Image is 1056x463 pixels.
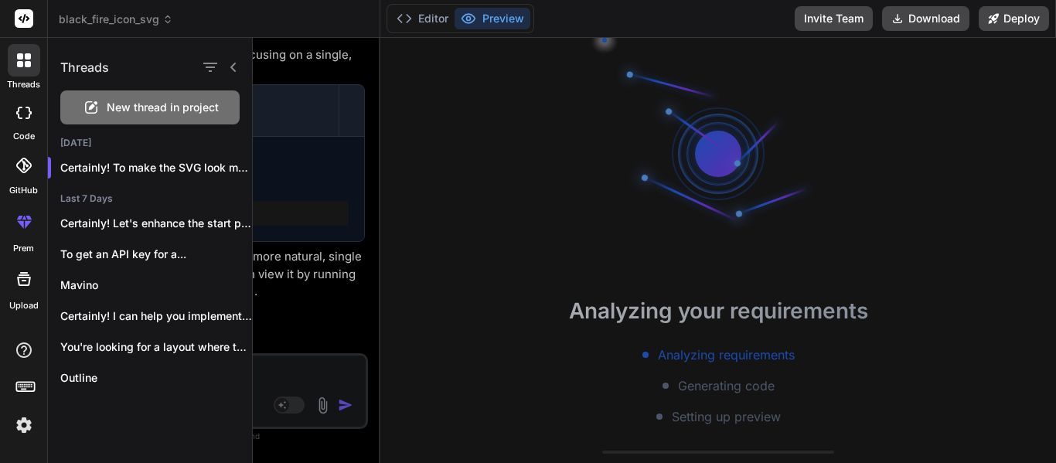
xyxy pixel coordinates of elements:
[13,242,34,255] label: prem
[7,78,40,91] label: threads
[60,277,252,293] p: Mavino
[60,58,109,77] h1: Threads
[59,12,173,27] span: black_fire_icon_svg
[9,184,38,197] label: GitHub
[60,160,252,175] p: Certainly! To make the SVG look more...
[390,8,455,29] button: Editor
[48,137,252,149] h2: [DATE]
[882,6,969,31] button: Download
[11,412,37,438] img: settings
[9,299,39,312] label: Upload
[795,6,873,31] button: Invite Team
[60,339,252,355] p: You're looking for a layout where the...
[60,247,252,262] p: To get an API key for a...
[60,216,252,231] p: Certainly! Let's enhance the start page for...
[979,6,1049,31] button: Deploy
[13,130,35,143] label: code
[48,192,252,205] h2: Last 7 Days
[60,308,252,324] p: Certainly! I can help you implement these...
[107,100,219,115] span: New thread in project
[60,370,252,386] p: Outline
[455,8,530,29] button: Preview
